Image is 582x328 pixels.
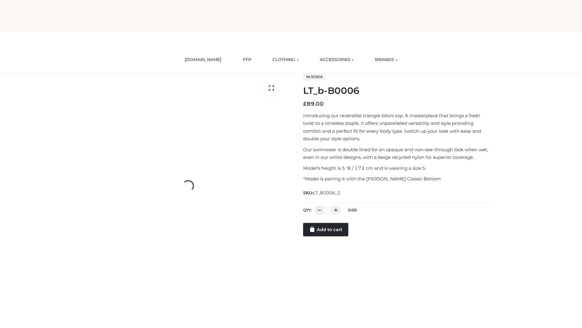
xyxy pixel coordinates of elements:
p: *Model is pairing it with the [PERSON_NAME] Classic Bottom [303,175,492,183]
span: SKU: [303,189,341,196]
p: Introducing our reversible triangle bikini top. A masterpiece that brings a fresh twist to a time... [303,112,492,143]
p: Our swimwear is double lined for an opaque and non-see-through look when wet, even in our white d... [303,146,492,161]
a: BRANDS [370,53,402,67]
a: Add to cart [303,223,348,236]
span: £ [303,101,307,107]
a: [DOMAIN_NAME] [180,53,226,67]
h1: LT_b-B0006 [303,85,492,96]
p: Model’s height is 5 ‘8 / 173 cm and is wearing a size S. [303,164,492,172]
a: CLOTHING [268,53,303,67]
span: LT_B0006_2 [313,190,340,196]
label: Size: [348,208,357,212]
bdi: 89.00 [303,101,324,107]
a: ACCESSORIES [315,53,358,67]
label: QTY: [303,208,312,212]
span: In stock [303,73,326,80]
a: FFP [238,53,256,67]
